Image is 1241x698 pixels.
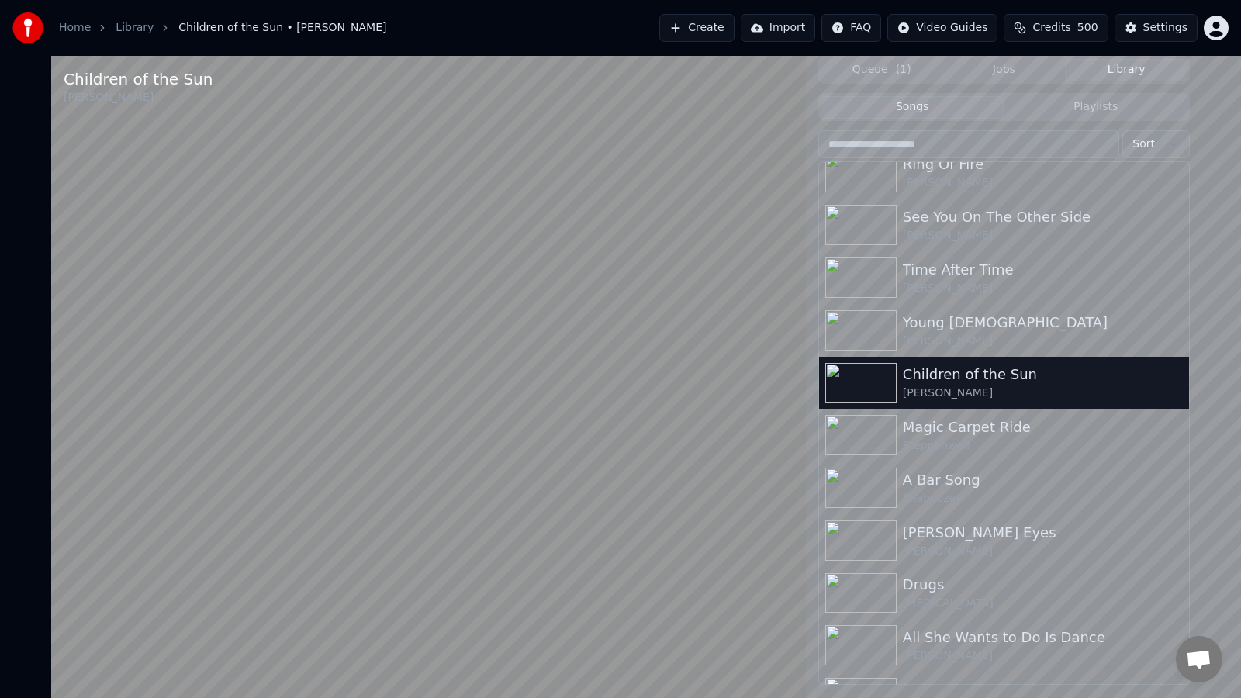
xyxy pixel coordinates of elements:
[903,648,1183,664] div: [PERSON_NAME]
[903,574,1183,596] div: Drugs
[903,438,1183,454] div: Steppenwolf
[903,175,1183,191] div: [PERSON_NAME]
[887,14,997,42] button: Video Guides
[903,281,1183,296] div: [PERSON_NAME]
[1132,136,1155,152] span: Sort
[116,20,154,36] a: Library
[64,68,213,90] div: Children of the Sun
[12,12,43,43] img: youka
[821,96,1004,119] button: Songs
[1065,59,1187,81] button: Library
[903,627,1183,648] div: All She Wants to Do Is Dance
[64,90,213,105] div: [PERSON_NAME]
[1115,14,1198,42] button: Settings
[903,333,1183,349] div: [PERSON_NAME]
[903,491,1183,506] div: Shaboozey
[1032,20,1070,36] span: Credits
[821,59,943,81] button: Queue
[903,522,1183,544] div: [PERSON_NAME] Eyes
[903,416,1183,438] div: Magic Carpet Ride
[659,14,735,42] button: Create
[903,544,1183,559] div: [PERSON_NAME]
[903,228,1183,244] div: [PERSON_NAME]
[59,20,91,36] a: Home
[741,14,815,42] button: Import
[1004,96,1187,119] button: Playlists
[903,596,1183,611] div: [MEDICAL_DATA]
[1004,14,1108,42] button: Credits500
[896,62,911,78] span: ( 1 )
[1143,20,1187,36] div: Settings
[903,469,1183,491] div: A Bar Song
[903,312,1183,333] div: Young [DEMOGRAPHIC_DATA]
[943,59,1066,81] button: Jobs
[903,206,1183,228] div: See You On The Other Side
[59,20,386,36] nav: breadcrumb
[903,364,1183,385] div: Children of the Sun
[903,385,1183,401] div: [PERSON_NAME]
[903,259,1183,281] div: Time After Time
[1176,636,1222,682] div: Open chat
[903,154,1183,175] div: Ring Of Fire
[821,14,881,42] button: FAQ
[1077,20,1098,36] span: 500
[178,20,386,36] span: Children of the Sun • [PERSON_NAME]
